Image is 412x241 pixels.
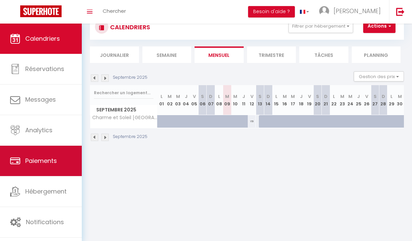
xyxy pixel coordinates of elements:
abbr: M [348,93,352,100]
th: 30 [396,85,404,115]
abbr: D [267,93,270,100]
abbr: M [233,93,237,100]
abbr: S [259,93,262,100]
abbr: M [398,93,402,100]
abbr: M [176,93,180,100]
th: 05 [190,85,198,115]
abbr: V [365,93,368,100]
th: 24 [346,85,354,115]
abbr: D [382,93,385,100]
abbr: S [201,93,204,100]
abbr: M [225,93,229,100]
th: 09 [223,85,231,115]
th: 26 [363,85,371,115]
img: ... [319,6,329,16]
th: 07 [207,85,215,115]
th: 23 [338,85,346,115]
span: Réservations [25,65,64,73]
li: Journalier [90,46,139,63]
th: 27 [371,85,379,115]
abbr: J [242,93,245,100]
abbr: D [324,93,328,100]
abbr: V [193,93,196,100]
span: Hébergement [25,187,67,196]
span: Septembre 2025 [90,105,157,115]
li: Planning [352,46,401,63]
p: Septembre 2025 [113,74,147,81]
th: 21 [322,85,330,115]
th: 08 [215,85,223,115]
th: 14 [264,85,272,115]
abbr: D [209,93,212,100]
button: Actions [363,20,396,33]
span: Messages [25,95,56,104]
th: 12 [248,85,256,115]
th: 04 [182,85,190,115]
th: 29 [387,85,396,115]
abbr: L [275,93,277,100]
abbr: J [185,93,187,100]
button: Ouvrir le widget de chat LiveChat [5,3,26,23]
th: 11 [240,85,248,115]
abbr: V [308,93,311,100]
th: 19 [305,85,313,115]
abbr: M [283,93,287,100]
span: Calendriers [25,34,60,43]
abbr: L [390,93,392,100]
li: Tâches [299,46,348,63]
button: Gestion des prix [354,71,404,81]
abbr: S [374,93,377,100]
th: 01 [158,85,166,115]
img: Super Booking [20,5,62,17]
abbr: V [250,93,253,100]
abbr: M [168,93,172,100]
li: Mensuel [195,46,244,63]
span: Analytics [25,126,53,134]
li: Trimestre [247,46,296,63]
h3: CALENDRIERS [108,20,150,35]
p: Septembre 2025 [113,134,147,140]
abbr: M [340,93,344,100]
input: Rechercher un logement... [94,87,153,99]
button: Filtrer par hébergement [288,20,353,33]
abbr: J [300,93,303,100]
th: 06 [199,85,207,115]
span: Notifications [26,218,64,226]
th: 22 [330,85,338,115]
abbr: M [291,93,295,100]
abbr: L [218,93,220,100]
th: 15 [272,85,280,115]
abbr: L [161,93,163,100]
th: 25 [354,85,363,115]
abbr: S [316,93,319,100]
span: Chercher [103,7,126,14]
th: 18 [297,85,305,115]
abbr: J [357,93,360,100]
div: 151 [248,115,256,128]
th: 10 [231,85,239,115]
th: 28 [379,85,387,115]
span: Paiements [25,157,57,165]
span: Charme et Soleil [GEOGRAPHIC_DATA] [91,115,159,120]
span: [PERSON_NAME] [334,7,381,15]
img: logout [396,7,405,16]
th: 20 [313,85,321,115]
th: 03 [174,85,182,115]
th: 16 [281,85,289,115]
li: Semaine [142,46,192,63]
abbr: L [333,93,335,100]
th: 17 [289,85,297,115]
button: Besoin d'aide ? [248,6,295,18]
th: 02 [166,85,174,115]
th: 13 [256,85,264,115]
